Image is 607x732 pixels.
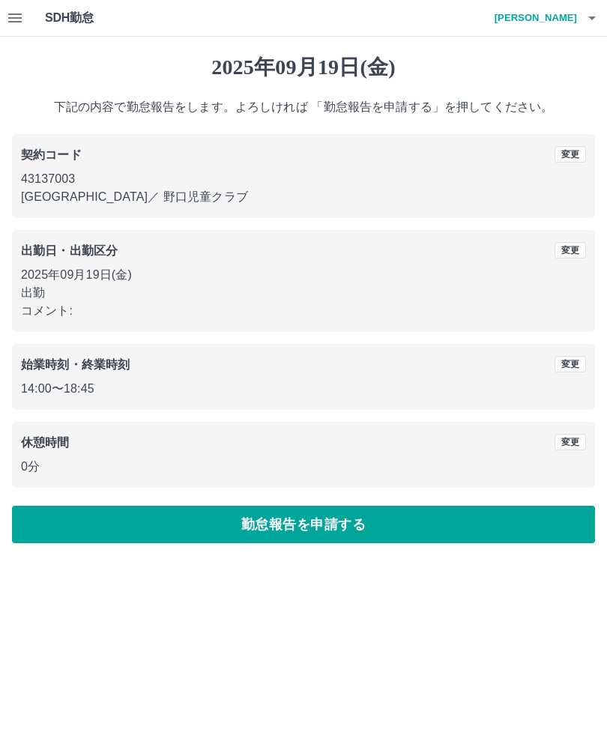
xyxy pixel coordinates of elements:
h1: 2025年09月19日(金) [12,55,595,80]
b: 休憩時間 [21,436,70,449]
button: 変更 [555,434,586,450]
b: 契約コード [21,148,82,161]
b: 出勤日・出勤区分 [21,244,118,257]
button: 変更 [555,146,586,163]
p: 2025年09月19日(金) [21,266,586,284]
p: 出勤 [21,284,586,302]
p: 14:00 〜 18:45 [21,380,586,398]
button: 勤怠報告を申請する [12,506,595,543]
p: 43137003 [21,170,586,188]
p: 下記の内容で勤怠報告をします。よろしければ 「勤怠報告を申請する」を押してください。 [12,98,595,116]
p: コメント: [21,302,586,320]
b: 始業時刻・終業時刻 [21,358,130,371]
p: [GEOGRAPHIC_DATA] ／ 野口児童クラブ [21,188,586,206]
button: 変更 [555,242,586,258]
button: 変更 [555,356,586,372]
p: 0分 [21,458,586,476]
